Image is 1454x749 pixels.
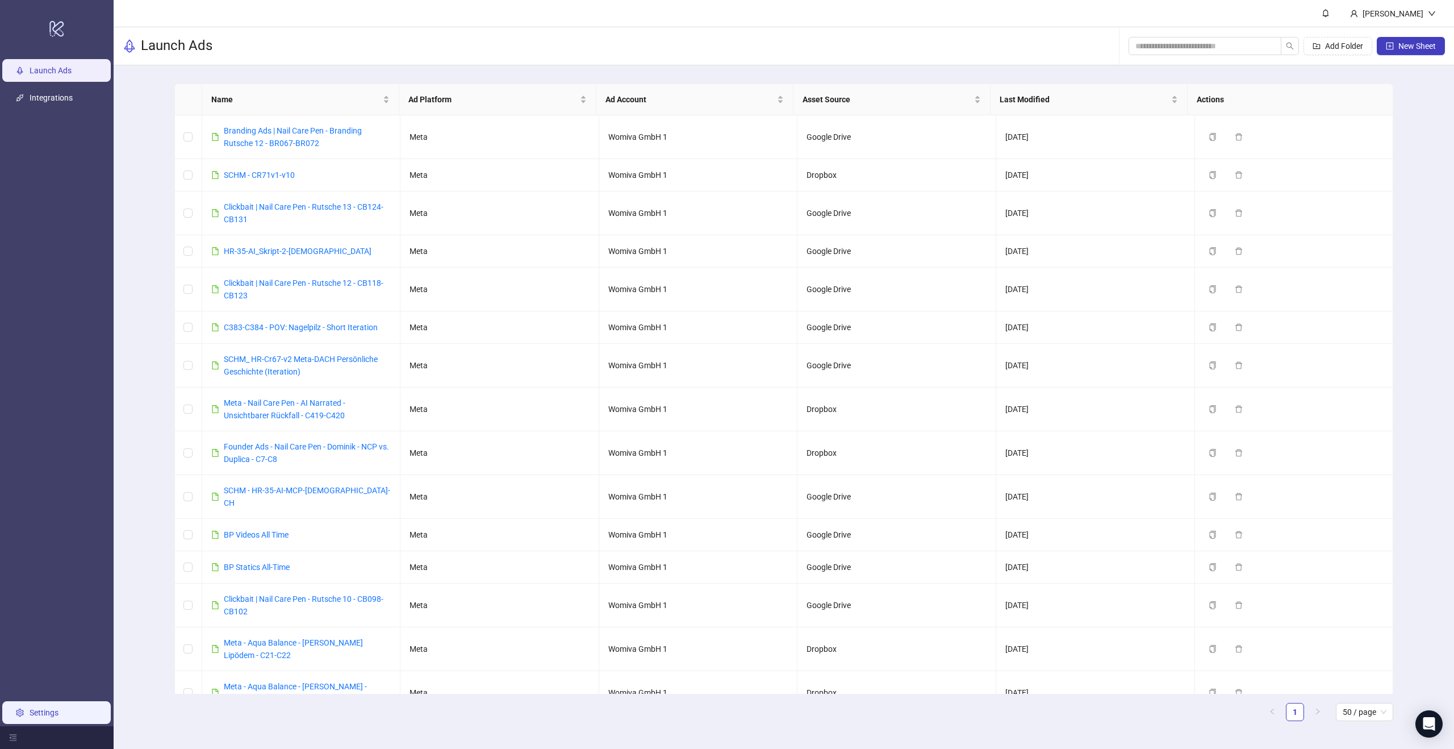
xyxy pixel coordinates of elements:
[797,551,996,584] td: Google Drive
[224,442,389,464] a: Founder Ads - Nail Care Pen - Dominik - NCP vs. Duplica - C7-C8
[599,551,798,584] td: Womiva GmbH 1
[224,278,383,300] a: Clickbait | Nail Care Pen - Rutsche 12 - CB118-CB123
[599,159,798,192] td: Womiva GmbH 1
[797,388,996,431] td: Dropbox
[803,93,972,106] span: Asset Source
[1309,703,1327,721] button: right
[1314,708,1321,715] span: right
[797,192,996,235] td: Google Drive
[400,115,599,159] td: Meta
[1235,601,1243,609] span: delete
[400,627,599,671] td: Meta
[1209,209,1217,217] span: copy
[996,519,1195,551] td: [DATE]
[30,93,73,102] a: Integrations
[400,311,599,344] td: Meta
[224,202,383,224] a: Clickbait | Nail Care Pen - Rutsche 13 - CB124-CB131
[996,311,1195,344] td: [DATE]
[1209,171,1217,179] span: copy
[599,431,798,475] td: Womiva GmbH 1
[599,388,798,431] td: Womiva GmbH 1
[599,671,798,715] td: Womiva GmbH 1
[1325,41,1363,51] span: Add Folder
[30,708,59,717] a: Settings
[996,159,1195,192] td: [DATE]
[797,268,996,311] td: Google Drive
[224,170,295,180] a: SCHM - CR71v1-v10
[1209,689,1217,697] span: copy
[224,638,363,660] a: Meta - Aqua Balance - [PERSON_NAME] Lipödem - C21-C22
[599,268,798,311] td: Womiva GmbH 1
[1322,9,1330,17] span: bell
[1235,323,1243,331] span: delete
[599,192,798,235] td: Womiva GmbH 1
[224,594,383,616] a: Clickbait | Nail Care Pen - Rutsche 10 - CB098-CB102
[996,115,1195,159] td: [DATE]
[123,39,136,53] span: rocket
[1209,361,1217,369] span: copy
[141,37,212,55] h3: Launch Ads
[599,311,798,344] td: Womiva GmbH 1
[224,126,362,148] a: Branding Ads | Nail Care Pen - Branding Rutsche 12 - BR067-BR072
[1209,247,1217,255] span: copy
[1309,703,1327,721] li: Next Page
[996,551,1195,584] td: [DATE]
[599,344,798,388] td: Womiva GmbH 1
[1428,10,1436,18] span: down
[797,115,996,159] td: Google Drive
[1235,645,1243,653] span: delete
[797,159,996,192] td: Dropbox
[400,551,599,584] td: Meta
[1286,703,1304,721] li: 1
[211,93,381,106] span: Name
[793,84,991,115] th: Asset Source
[1209,323,1217,331] span: copy
[400,268,599,311] td: Meta
[1263,703,1281,721] li: Previous Page
[408,93,578,106] span: Ad Platform
[996,671,1195,715] td: [DATE]
[599,519,798,551] td: Womiva GmbH 1
[1377,37,1445,55] button: New Sheet
[599,627,798,671] td: Womiva GmbH 1
[224,398,345,420] a: Meta - Nail Care Pen - AI Narrated - Unsichtbarer Rückfall - C419-C420
[1303,37,1372,55] button: Add Folder
[996,388,1195,431] td: [DATE]
[599,115,798,159] td: Womiva GmbH 1
[1235,493,1243,501] span: delete
[1235,563,1243,571] span: delete
[224,486,390,507] a: SCHM - HR-35-AI-MCP-[DEMOGRAPHIC_DATA]-CH
[599,235,798,268] td: Womiva GmbH 1
[1313,42,1321,50] span: folder-add
[211,247,219,255] span: file
[797,519,996,551] td: Google Drive
[797,235,996,268] td: Google Drive
[211,323,219,331] span: file
[996,268,1195,311] td: [DATE]
[400,519,599,551] td: Meta
[400,431,599,475] td: Meta
[211,531,219,539] span: file
[1343,704,1386,721] span: 50 / page
[797,344,996,388] td: Google Drive
[1235,247,1243,255] span: delete
[211,285,219,293] span: file
[1209,493,1217,501] span: copy
[224,355,378,376] a: SCHM_ HR-Cr67-v2 Meta-DACH Persönliche Geschichte (Iteration)
[991,84,1188,115] th: Last Modified
[211,493,219,501] span: file
[1209,563,1217,571] span: copy
[211,563,219,571] span: file
[1209,285,1217,293] span: copy
[596,84,793,115] th: Ad Account
[1235,133,1243,141] span: delete
[797,431,996,475] td: Dropbox
[400,475,599,519] td: Meta
[400,235,599,268] td: Meta
[211,689,219,697] span: file
[1263,703,1281,721] button: left
[1209,531,1217,539] span: copy
[797,311,996,344] td: Google Drive
[1336,703,1393,721] div: Page Size
[1386,42,1394,50] span: plus-square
